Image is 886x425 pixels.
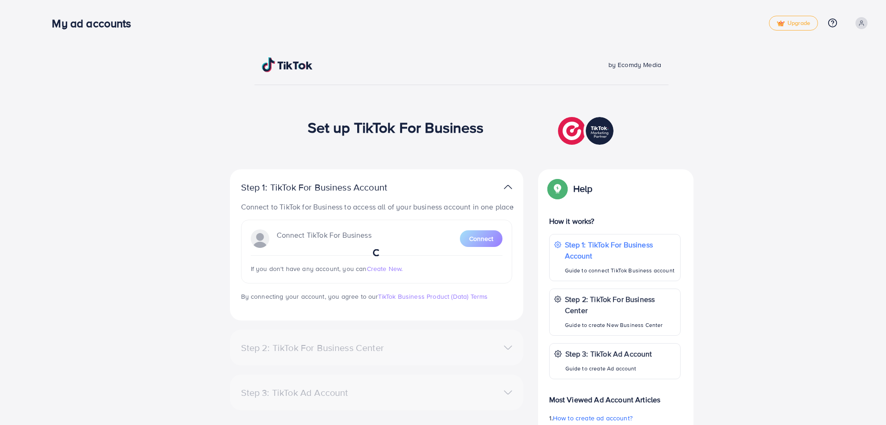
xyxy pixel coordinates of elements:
[565,239,675,261] p: Step 1: TikTok For Business Account
[565,348,652,359] p: Step 3: TikTok Ad Account
[565,294,675,316] p: Step 2: TikTok For Business Center
[777,20,785,27] img: tick
[262,57,313,72] img: TikTok
[549,387,681,405] p: Most Viewed Ad Account Articles
[241,182,417,193] p: Step 1: TikTok For Business Account
[777,20,810,27] span: Upgrade
[308,118,484,136] h1: Set up TikTok For Business
[553,413,632,423] span: How to create ad account?
[573,183,593,194] p: Help
[52,17,138,30] h3: My ad accounts
[769,16,818,31] a: tickUpgrade
[565,363,652,374] p: Guide to create Ad account
[504,180,512,194] img: TikTok partner
[565,320,675,331] p: Guide to create New Business Center
[558,115,616,147] img: TikTok partner
[549,413,681,424] p: 1.
[549,216,681,227] p: How it works?
[549,180,566,197] img: Popup guide
[608,60,661,69] span: by Ecomdy Media
[565,265,675,276] p: Guide to connect TikTok Business account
